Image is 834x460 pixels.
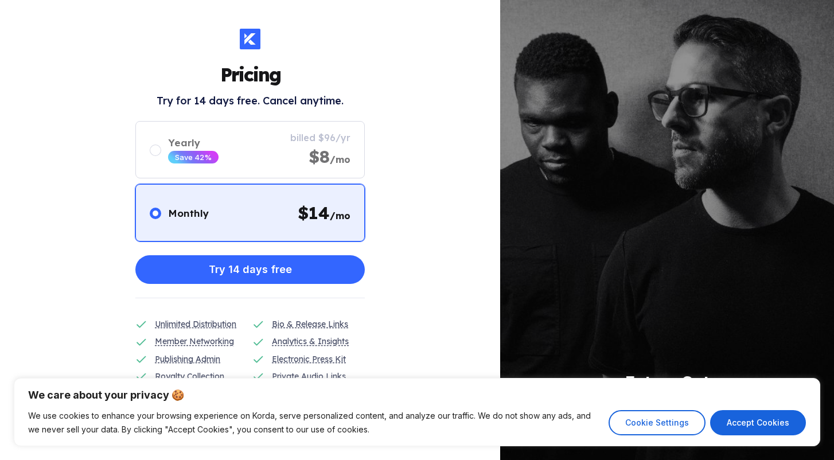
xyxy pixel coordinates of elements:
p: We use cookies to enhance your browsing experience on Korda, serve personalized content, and anal... [28,409,600,436]
button: Accept Cookies [710,410,806,435]
div: $ 14 [298,202,350,224]
div: Bio & Release Links [272,318,348,330]
div: Monthly [168,207,209,219]
button: Try 14 days free [135,255,365,284]
div: Analytics & Insights [272,335,349,348]
div: $8 [309,146,350,167]
p: We care about your privacy 🍪 [28,388,806,402]
div: Unlimited Distribution [155,318,236,330]
div: Member Networking [155,335,234,348]
div: Yearly [168,137,219,149]
span: /mo [330,154,350,165]
div: Publishing Admin [155,353,220,365]
div: billed $96/yr [290,132,350,143]
div: Electronic Press Kit [272,353,346,365]
button: Cookie Settings [609,410,706,435]
div: Try 14 days free [209,258,292,281]
h1: Pricing [220,63,280,86]
div: Save 42% [175,153,212,162]
h2: Try for 14 days free. Cancel anytime. [157,94,344,107]
span: /mo [330,210,350,221]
